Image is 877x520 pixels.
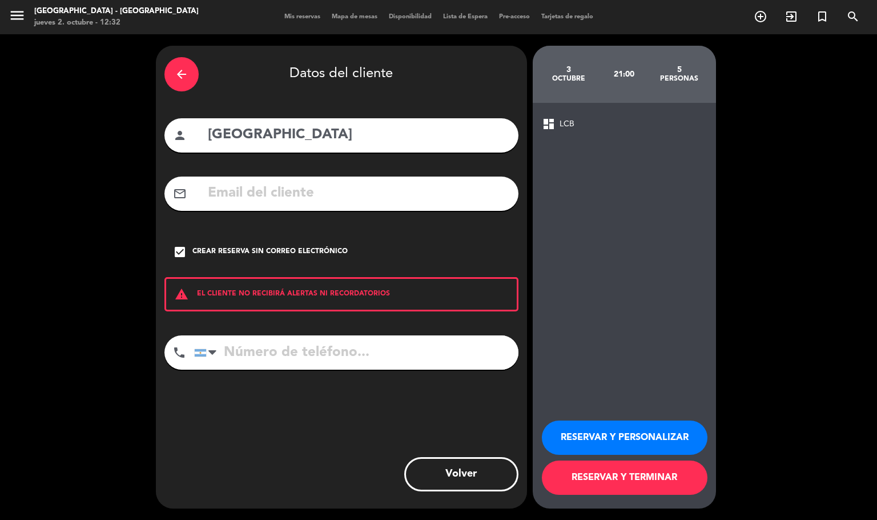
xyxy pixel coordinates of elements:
div: octubre [541,74,597,83]
i: search [846,10,860,23]
span: Disponibilidad [383,14,437,20]
i: menu [9,7,26,24]
div: [GEOGRAPHIC_DATA] - [GEOGRAPHIC_DATA] [34,6,199,17]
i: arrow_back [175,67,188,81]
span: Tarjetas de regalo [536,14,599,20]
div: EL CLIENTE NO RECIBIRÁ ALERTAS NI RECORDATORIOS [164,277,518,311]
span: Mapa de mesas [326,14,383,20]
input: Número de teléfono... [194,335,518,370]
input: Email del cliente [207,182,510,205]
div: 5 [651,65,707,74]
i: check_box [173,245,187,259]
i: exit_to_app [785,10,798,23]
span: Pre-acceso [493,14,536,20]
input: Nombre del cliente [207,123,510,147]
i: person [173,129,187,142]
i: phone [172,346,186,359]
span: Lista de Espera [437,14,493,20]
div: Crear reserva sin correo electrónico [192,246,348,258]
i: turned_in_not [815,10,829,23]
i: warning [166,287,197,301]
button: RESERVAR Y TERMINAR [542,461,707,495]
span: Mis reservas [279,14,326,20]
div: jueves 2. octubre - 12:32 [34,17,199,29]
button: Volver [404,457,518,491]
span: LCB [560,118,574,131]
div: 3 [541,65,597,74]
div: 21:00 [596,54,651,94]
div: Datos del cliente [164,54,518,94]
div: Argentina: +54 [195,336,221,369]
button: menu [9,7,26,28]
button: RESERVAR Y PERSONALIZAR [542,421,707,455]
i: add_circle_outline [754,10,767,23]
span: dashboard [542,117,556,131]
i: mail_outline [173,187,187,201]
div: personas [651,74,707,83]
